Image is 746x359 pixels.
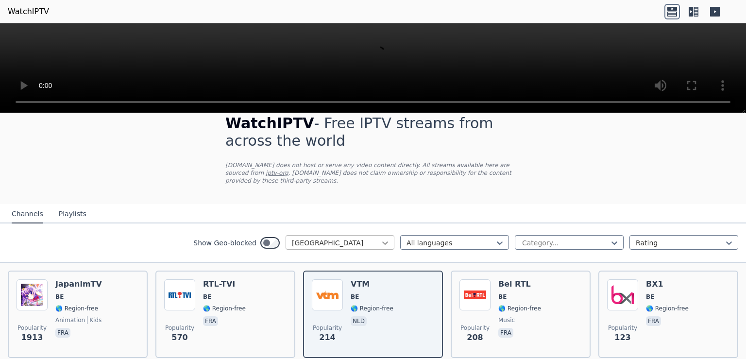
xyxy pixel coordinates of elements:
[608,324,637,332] span: Popularity
[21,332,43,343] span: 1913
[351,279,393,289] h6: VTM
[164,279,195,310] img: RTL-TVI
[203,293,211,301] span: BE
[165,324,194,332] span: Popularity
[55,293,64,301] span: BE
[498,293,507,301] span: BE
[225,115,314,132] span: WatchIPTV
[460,324,490,332] span: Popularity
[498,316,515,324] span: music
[459,279,491,310] img: Bel RTL
[498,279,541,289] h6: Bel RTL
[607,279,638,310] img: BX1
[171,332,187,343] span: 570
[55,316,85,324] span: animation
[225,161,521,185] p: [DOMAIN_NAME] does not host or serve any video content directly. All streams available here are s...
[646,305,689,312] span: 🌎 Region-free
[313,324,342,332] span: Popularity
[17,279,48,310] img: JapanimTV
[319,332,335,343] span: 214
[203,305,246,312] span: 🌎 Region-free
[266,170,288,176] a: iptv-org
[17,324,47,332] span: Popularity
[351,316,367,326] p: nld
[55,279,102,289] h6: JapanimTV
[646,316,661,326] p: fra
[312,279,343,310] img: VTM
[614,332,630,343] span: 123
[351,305,393,312] span: 🌎 Region-free
[12,205,43,223] button: Channels
[8,6,49,17] a: WatchIPTV
[55,305,98,312] span: 🌎 Region-free
[351,293,359,301] span: BE
[646,279,689,289] h6: BX1
[225,115,521,150] h1: - Free IPTV streams from across the world
[498,328,513,338] p: fra
[59,205,86,223] button: Playlists
[193,238,256,248] label: Show Geo-blocked
[203,316,218,326] p: fra
[87,316,102,324] span: kids
[646,293,654,301] span: BE
[498,305,541,312] span: 🌎 Region-free
[203,279,246,289] h6: RTL-TVI
[467,332,483,343] span: 208
[55,328,70,338] p: fra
